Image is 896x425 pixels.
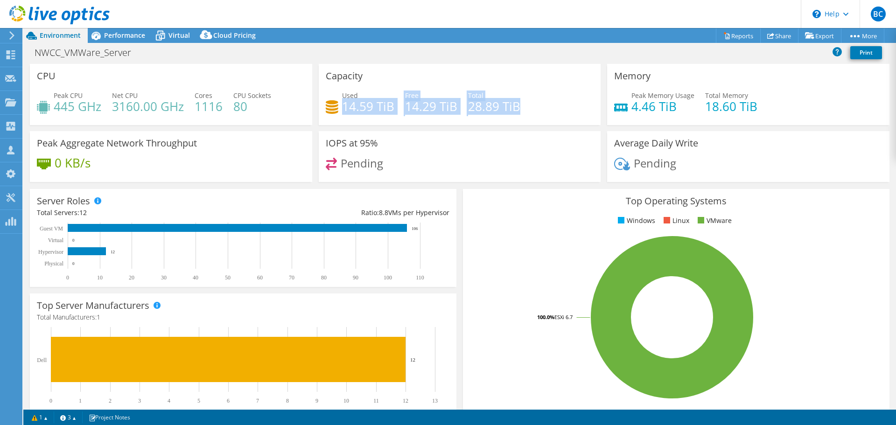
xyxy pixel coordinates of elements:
[30,48,146,58] h1: NWCC_VMWare_Server
[40,225,63,232] text: Guest VM
[871,7,886,21] span: BC
[416,274,424,281] text: 110
[554,314,573,320] tspan: ESXi 6.7
[343,397,349,404] text: 10
[79,208,87,217] span: 12
[850,46,882,59] a: Print
[37,196,90,206] h3: Server Roles
[112,91,138,100] span: Net CPU
[49,397,52,404] text: 0
[54,101,101,111] h4: 445 GHz
[661,216,689,226] li: Linux
[37,71,56,81] h3: CPU
[111,250,115,254] text: 12
[286,397,289,404] text: 8
[379,208,388,217] span: 8.8
[97,313,100,321] span: 1
[342,91,358,100] span: Used
[97,274,103,281] text: 10
[168,31,190,40] span: Virtual
[634,155,676,171] span: Pending
[195,91,212,100] span: Cores
[841,28,884,43] a: More
[798,28,841,43] a: Export
[432,397,438,404] text: 13
[129,274,134,281] text: 20
[468,101,520,111] h4: 28.89 TiB
[412,226,418,231] text: 106
[403,397,408,404] text: 12
[112,101,184,111] h4: 3160.00 GHz
[193,274,198,281] text: 40
[341,155,383,171] span: Pending
[342,101,394,111] h4: 14.59 TiB
[405,91,419,100] span: Free
[405,101,457,111] h4: 14.29 TiB
[353,274,358,281] text: 90
[104,31,145,40] span: Performance
[256,397,259,404] text: 7
[79,397,82,404] text: 1
[326,71,363,81] h3: Capacity
[37,300,149,311] h3: Top Server Manufacturers
[37,208,243,218] div: Total Servers:
[243,208,449,218] div: Ratio: VMs per Hypervisor
[72,261,75,266] text: 0
[537,314,554,320] tspan: 100.0%
[384,274,392,281] text: 100
[410,357,415,362] text: 12
[48,237,64,244] text: Virtual
[37,138,197,148] h3: Peak Aggregate Network Throughput
[233,101,271,111] h4: 80
[326,138,378,148] h3: IOPS at 95%
[695,216,732,226] li: VMware
[54,411,83,423] a: 3
[315,397,318,404] text: 9
[82,411,137,423] a: Project Notes
[614,138,698,148] h3: Average Daily Write
[614,71,651,81] h3: Memory
[44,260,63,267] text: Physical
[716,28,761,43] a: Reports
[631,101,694,111] h4: 4.46 TiB
[161,274,167,281] text: 30
[225,274,231,281] text: 50
[38,249,63,255] text: Hypervisor
[213,31,256,40] span: Cloud Pricing
[616,216,655,226] li: Windows
[760,28,798,43] a: Share
[195,101,223,111] h4: 1116
[233,91,271,100] span: CPU Sockets
[40,31,81,40] span: Environment
[55,158,91,168] h4: 0 KB/s
[197,397,200,404] text: 5
[289,274,294,281] text: 70
[321,274,327,281] text: 80
[138,397,141,404] text: 3
[168,397,170,404] text: 4
[468,91,483,100] span: Total
[705,91,748,100] span: Total Memory
[373,397,379,404] text: 11
[37,312,449,322] h4: Total Manufacturers:
[37,357,47,363] text: Dell
[25,411,54,423] a: 1
[812,10,821,18] svg: \n
[470,196,882,206] h3: Top Operating Systems
[66,274,69,281] text: 0
[227,397,230,404] text: 6
[257,274,263,281] text: 60
[72,238,75,243] text: 0
[631,91,694,100] span: Peak Memory Usage
[54,91,83,100] span: Peak CPU
[109,397,112,404] text: 2
[705,101,757,111] h4: 18.60 TiB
